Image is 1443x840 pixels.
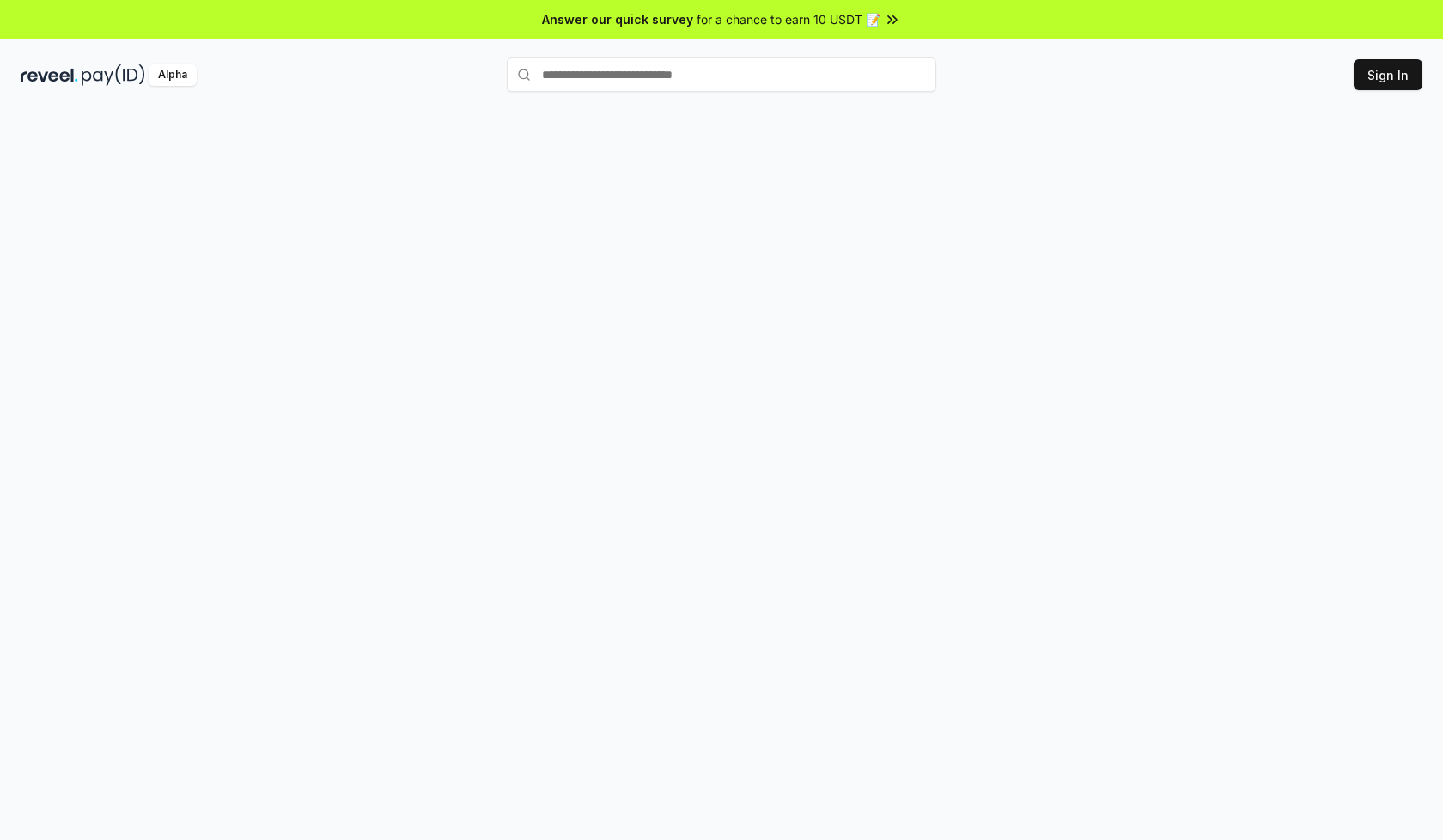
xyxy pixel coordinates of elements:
[697,10,880,28] span: for a chance to earn 10 USDT 📝
[82,64,145,86] img: pay_id
[542,10,693,28] span: Answer our quick survey
[21,64,78,86] img: reveel_dark
[1354,59,1422,90] button: Sign In
[149,64,197,86] div: Alpha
